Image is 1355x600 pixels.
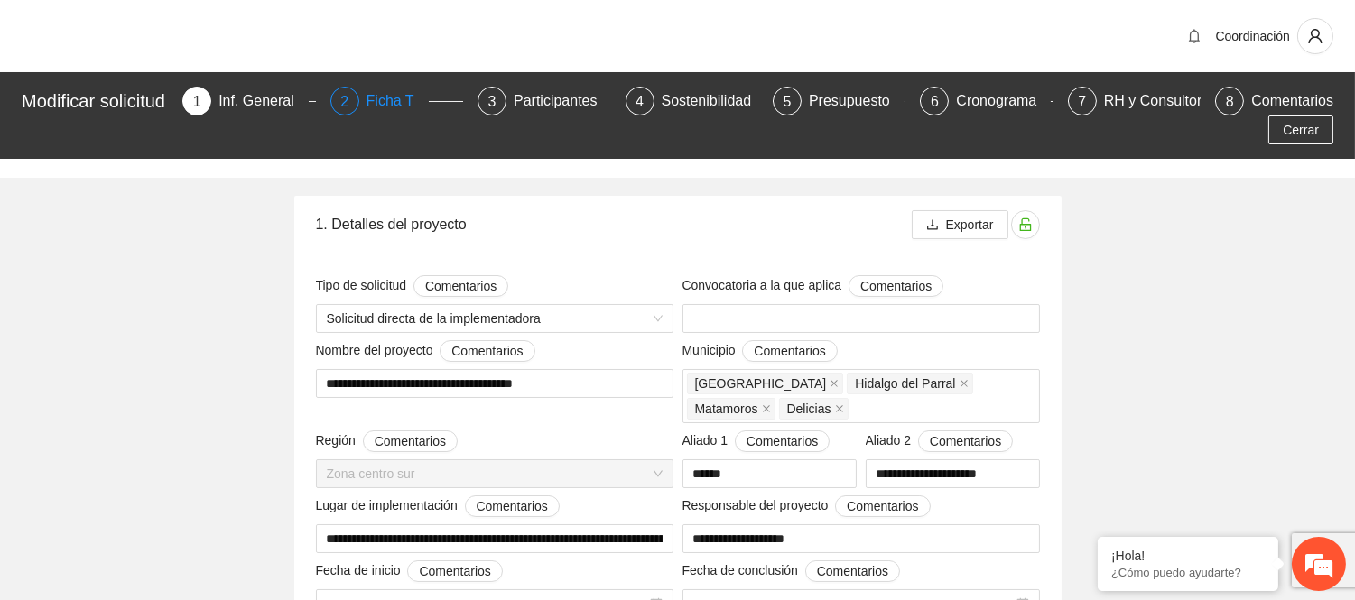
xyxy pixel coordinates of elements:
[330,87,463,115] div: 2Ficha T
[762,404,771,413] span: close
[847,496,918,516] span: Comentarios
[926,218,939,233] span: download
[1216,29,1291,43] span: Coordinación
[375,431,446,451] span: Comentarios
[920,87,1053,115] div: 6Cronograma
[316,430,459,452] span: Región
[849,275,943,297] button: Convocatoria a la que aplica
[835,404,844,413] span: close
[419,561,490,581] span: Comentarios
[918,430,1013,452] button: Aliado 2
[425,276,497,296] span: Comentarios
[1181,29,1208,43] span: bell
[316,560,503,582] span: Fecha de inicio
[316,495,560,517] span: Lugar de implementación
[451,341,523,361] span: Comentarios
[193,94,201,109] span: 1
[1251,87,1333,115] div: Comentarios
[784,94,792,109] span: 5
[465,495,560,517] button: Lugar de implementación
[773,87,905,115] div: 5Presupuesto
[316,198,912,250] div: 1. Detalles del proyecto
[478,87,610,115] div: 3Participantes
[830,379,839,388] span: close
[182,87,315,115] div: 1Inf. General
[960,379,969,388] span: close
[695,374,827,393] span: [GEOGRAPHIC_DATA]
[754,341,825,361] span: Comentarios
[742,340,837,362] button: Municipio
[1078,94,1086,109] span: 7
[805,560,900,582] button: Fecha de conclusión
[682,275,944,297] span: Convocatoria a la que aplica
[440,340,534,362] button: Nombre del proyecto
[912,210,1008,239] button: downloadExportar
[860,276,932,296] span: Comentarios
[413,275,508,297] button: Tipo de solicitud
[809,87,905,115] div: Presupuesto
[835,495,930,517] button: Responsable del proyecto
[1012,217,1039,232] span: unlock
[847,373,972,394] span: Hidalgo del Parral
[1226,94,1234,109] span: 8
[407,560,502,582] button: Fecha de inicio
[1297,18,1333,54] button: user
[1011,210,1040,239] button: unlock
[1283,120,1319,140] span: Cerrar
[9,404,344,467] textarea: Escriba su mensaje y pulse “Intro”
[956,87,1051,115] div: Cronograma
[218,87,309,115] div: Inf. General
[626,87,758,115] div: 4Sostenibilidad
[1068,87,1201,115] div: 7RH y Consultores
[735,430,830,452] button: Aliado 1
[22,87,172,115] div: Modificar solicitud
[316,340,535,362] span: Nombre del proyecto
[687,373,844,394] span: Chihuahua
[1215,87,1333,115] div: 8Comentarios
[327,460,663,487] span: Zona centro sur
[946,215,994,235] span: Exportar
[105,197,249,379] span: Estamos en línea.
[1298,28,1332,44] span: user
[94,92,303,115] div: Chatee con nosotros ahora
[662,87,766,115] div: Sostenibilidad
[1111,549,1265,563] div: ¡Hola!
[787,399,831,419] span: Delicias
[747,431,818,451] span: Comentarios
[1104,87,1231,115] div: RH y Consultores
[488,94,497,109] span: 3
[682,560,901,582] span: Fecha de conclusión
[296,9,339,52] div: Minimizar ventana de chat en vivo
[682,430,831,452] span: Aliado 1
[316,275,509,297] span: Tipo de solicitud
[695,399,758,419] span: Matamoros
[1180,22,1209,51] button: bell
[687,398,775,420] span: Matamoros
[327,305,663,332] span: Solicitud directa de la implementadora
[682,495,931,517] span: Responsable del proyecto
[477,496,548,516] span: Comentarios
[866,430,1014,452] span: Aliado 2
[340,94,348,109] span: 2
[363,430,458,452] button: Región
[817,561,888,581] span: Comentarios
[1268,115,1333,144] button: Cerrar
[1111,566,1265,579] p: ¿Cómo puedo ayudarte?
[514,87,612,115] div: Participantes
[931,94,939,109] span: 6
[682,340,838,362] span: Municipio
[779,398,849,420] span: Delicias
[930,431,1001,451] span: Comentarios
[636,94,644,109] span: 4
[367,87,429,115] div: Ficha T
[855,374,955,393] span: Hidalgo del Parral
